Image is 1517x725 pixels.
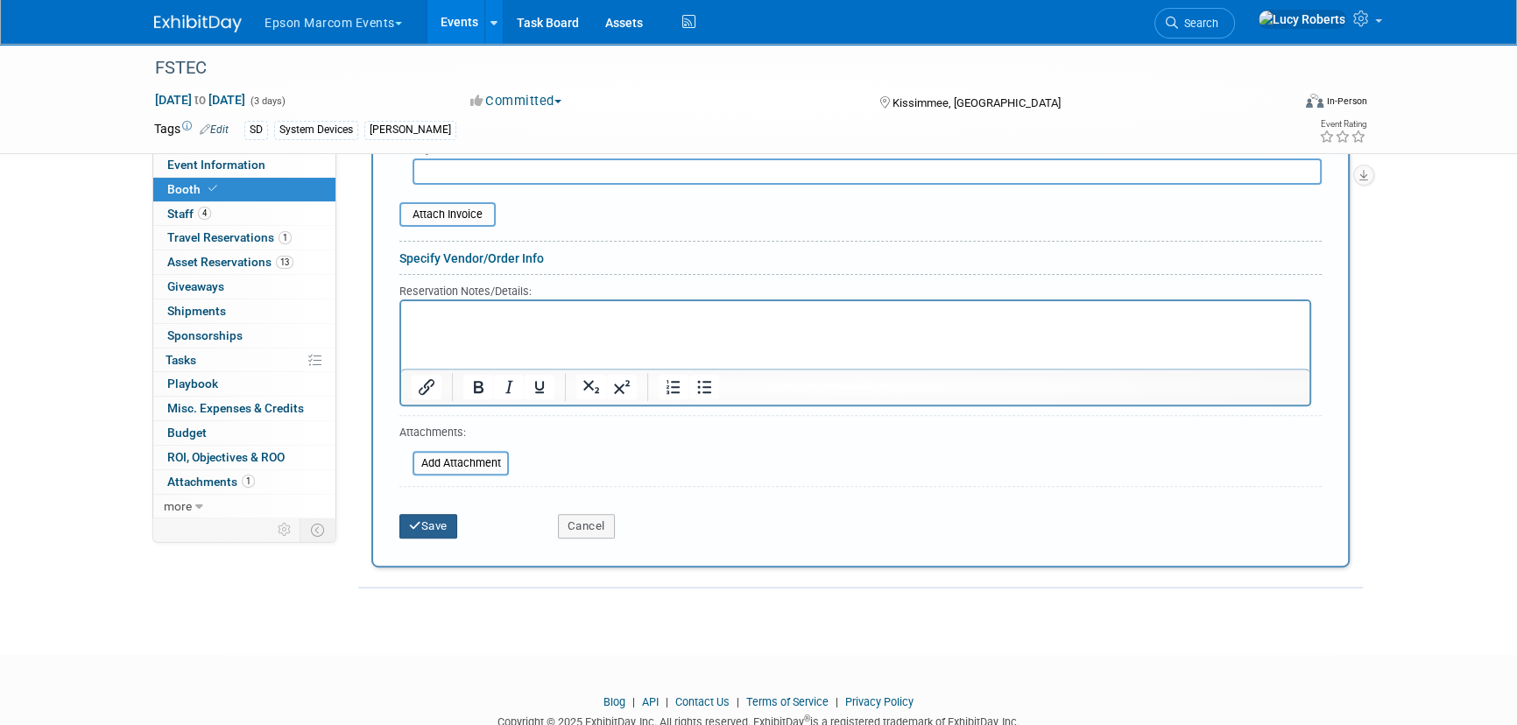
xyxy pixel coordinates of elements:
[167,230,292,244] span: Travel Reservations
[164,499,192,513] span: more
[167,207,211,221] span: Staff
[845,695,914,708] a: Privacy Policy
[153,372,335,396] a: Playbook
[274,121,358,139] div: System Devices
[153,421,335,445] a: Budget
[167,450,285,464] span: ROI, Objectives & ROO
[1306,94,1323,108] img: Format-Inperson.png
[149,53,1264,84] div: FSTEC
[1187,91,1367,117] div: Event Format
[1178,17,1218,30] span: Search
[167,475,255,489] span: Attachments
[198,207,211,220] span: 4
[167,255,293,269] span: Asset Reservations
[558,514,615,538] button: Cancel
[154,15,242,32] img: ExhibitDay
[576,375,606,399] button: Subscript
[399,514,457,538] button: Save
[153,153,335,177] a: Event Information
[167,182,221,196] span: Booth
[153,446,335,469] a: ROI, Objectives & ROO
[166,353,196,367] span: Tasks
[167,328,243,342] span: Sponsorships
[607,375,637,399] button: Superscript
[249,95,286,107] span: (3 days)
[153,178,335,201] a: Booth
[153,397,335,420] a: Misc. Expenses & Credits
[192,93,208,107] span: to
[642,695,659,708] a: API
[153,202,335,226] a: Staff4
[167,304,226,318] span: Shipments
[1258,10,1346,29] img: Lucy Roberts
[153,226,335,250] a: Travel Reservations1
[167,377,218,391] span: Playbook
[153,324,335,348] a: Sponsorships
[1154,8,1235,39] a: Search
[153,250,335,274] a: Asset Reservations13
[412,375,441,399] button: Insert/edit link
[675,695,730,708] a: Contact Us
[167,426,207,440] span: Budget
[208,184,217,194] i: Booth reservation complete
[153,470,335,494] a: Attachments1
[603,695,625,708] a: Blog
[154,92,246,108] span: [DATE] [DATE]
[200,123,229,136] a: Edit
[1326,95,1367,108] div: In-Person
[244,121,268,139] div: SD
[463,375,493,399] button: Bold
[279,231,292,244] span: 1
[831,695,843,708] span: |
[153,299,335,323] a: Shipments
[659,375,688,399] button: Numbered list
[167,279,224,293] span: Giveaways
[167,401,304,415] span: Misc. Expenses & Credits
[300,518,336,541] td: Toggle Event Tabs
[154,120,229,140] td: Tags
[270,518,300,541] td: Personalize Event Tab Strip
[525,375,554,399] button: Underline
[494,375,524,399] button: Italic
[276,256,293,269] span: 13
[167,158,265,172] span: Event Information
[153,348,335,372] a: Tasks
[464,92,568,110] button: Committed
[661,695,673,708] span: |
[746,695,829,708] a: Terms of Service
[153,275,335,299] a: Giveaways
[153,495,335,518] a: more
[364,121,456,139] div: [PERSON_NAME]
[399,282,1311,299] div: Reservation Notes/Details:
[399,425,509,445] div: Attachments:
[689,375,719,399] button: Bullet list
[892,96,1060,109] span: Kissimmee, [GEOGRAPHIC_DATA]
[401,301,1309,369] iframe: Rich Text Area
[242,475,255,488] span: 1
[628,695,639,708] span: |
[1319,120,1366,129] div: Event Rating
[399,251,544,265] a: Specify Vendor/Order Info
[732,695,744,708] span: |
[804,714,810,723] sup: ®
